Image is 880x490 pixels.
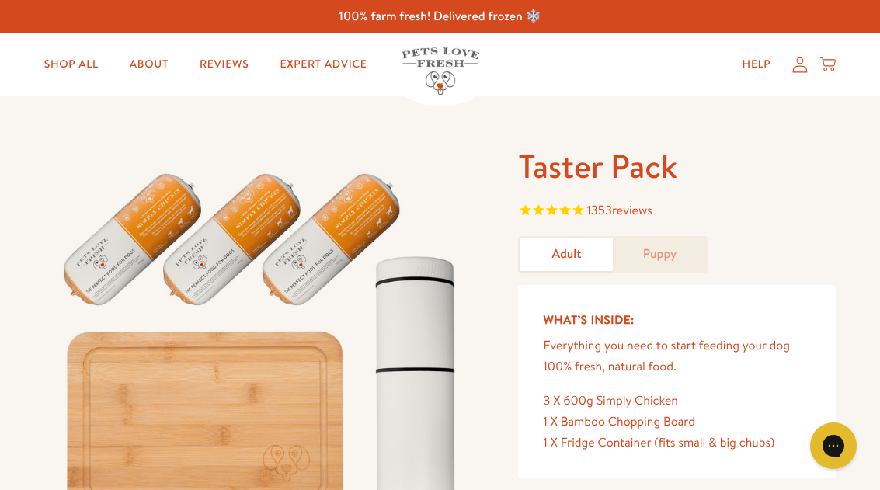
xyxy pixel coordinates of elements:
[267,49,379,80] a: Expert Advice
[187,49,261,80] a: Reviews
[402,47,479,95] img: Pets Love Fresh
[543,391,811,412] div: 3 X 600g Simply Chicken
[520,238,613,271] a: Adult
[586,202,652,219] span: 1353 reviews
[613,238,706,271] a: Puppy
[612,202,652,219] span: reviews
[543,310,811,330] h5: What’s Inside:
[543,335,811,377] p: Everything you need to start feeding your dog 100% fresh, natural food.
[518,200,836,224] span: Rated 4.8 out of 5 stars 1353 reviews
[32,49,111,80] a: Shop All
[730,49,784,80] a: Help
[543,433,811,454] div: 1 X Fridge Container (fits small & big chubs)
[543,413,695,430] span: 1 X Bamboo Chopping Board
[802,417,864,474] iframe: Gorgias live chat messenger
[518,145,836,188] h1: Taster Pack
[117,49,181,80] a: About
